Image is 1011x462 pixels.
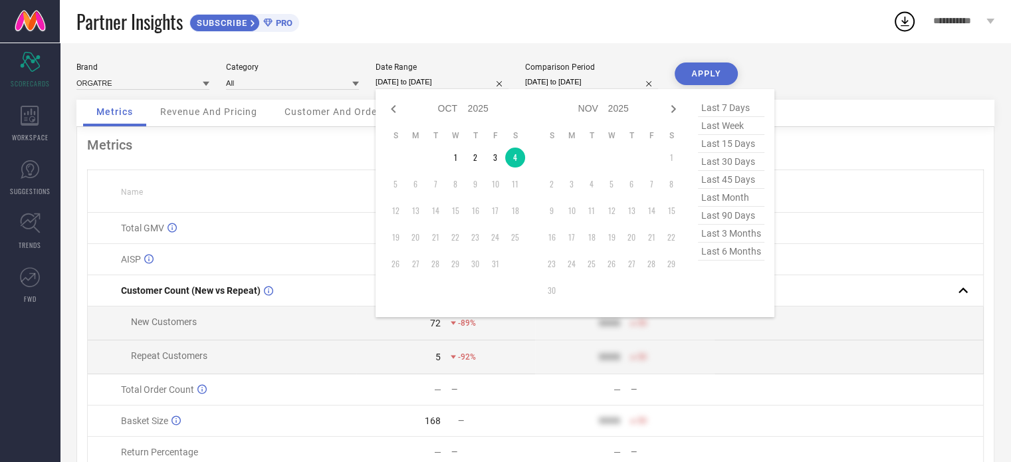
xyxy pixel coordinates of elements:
[160,106,257,117] span: Revenue And Pricing
[11,78,50,88] span: SCORECARDS
[485,254,505,274] td: Fri Oct 31 2025
[542,227,562,247] td: Sun Nov 16 2025
[430,318,441,328] div: 72
[435,352,441,362] div: 5
[131,316,197,327] span: New Customers
[485,148,505,168] td: Fri Oct 03 2025
[445,130,465,141] th: Wednesday
[36,77,47,88] img: tab_domain_overview_orange.svg
[121,384,194,395] span: Total Order Count
[405,174,425,194] td: Mon Oct 06 2025
[542,174,562,194] td: Sun Nov 02 2025
[641,201,661,221] td: Fri Nov 14 2025
[19,240,41,250] span: TRENDS
[582,130,602,141] th: Tuesday
[386,254,405,274] td: Sun Oct 26 2025
[121,187,143,197] span: Name
[698,243,764,261] span: last 6 months
[661,148,681,168] td: Sat Nov 01 2025
[21,35,32,45] img: website_grey.svg
[542,254,562,274] td: Sun Nov 23 2025
[637,416,647,425] span: 50
[621,174,641,194] td: Thu Nov 06 2025
[445,174,465,194] td: Wed Oct 08 2025
[485,201,505,221] td: Fri Oct 17 2025
[425,227,445,247] td: Tue Oct 21 2025
[602,174,621,194] td: Wed Nov 05 2025
[698,135,764,153] span: last 15 days
[675,62,738,85] button: APPLY
[465,174,485,194] td: Thu Oct 09 2025
[637,318,647,328] span: 50
[458,318,476,328] span: -89%
[21,21,32,32] img: logo_orange.svg
[631,447,714,457] div: —
[698,171,764,189] span: last 45 days
[582,254,602,274] td: Tue Nov 25 2025
[189,11,299,32] a: SUBSCRIBEPRO
[386,201,405,221] td: Sun Oct 12 2025
[425,201,445,221] td: Tue Oct 14 2025
[582,227,602,247] td: Tue Nov 18 2025
[614,447,621,457] div: —
[12,132,49,142] span: WORKSPACE
[641,227,661,247] td: Fri Nov 21 2025
[542,281,562,300] td: Sun Nov 30 2025
[451,385,534,394] div: —
[621,227,641,247] td: Thu Nov 20 2025
[434,447,441,457] div: —
[405,201,425,221] td: Mon Oct 13 2025
[637,352,647,362] span: 50
[698,225,764,243] span: last 3 months
[458,352,476,362] span: -92%
[661,130,681,141] th: Saturday
[698,117,764,135] span: last week
[226,62,359,72] div: Category
[602,201,621,221] td: Wed Nov 12 2025
[661,227,681,247] td: Sat Nov 22 2025
[425,254,445,274] td: Tue Oct 28 2025
[434,384,441,395] div: —
[121,447,198,457] span: Return Percentage
[562,201,582,221] td: Mon Nov 10 2025
[698,153,764,171] span: last 30 days
[425,174,445,194] td: Tue Oct 07 2025
[37,21,65,32] div: v 4.0.25
[445,254,465,274] td: Wed Oct 29 2025
[458,416,464,425] span: —
[465,148,485,168] td: Thu Oct 02 2025
[451,447,534,457] div: —
[621,130,641,141] th: Thursday
[405,227,425,247] td: Mon Oct 20 2025
[131,350,207,361] span: Repeat Customers
[665,101,681,117] div: Next month
[485,130,505,141] th: Friday
[386,227,405,247] td: Sun Oct 19 2025
[51,78,119,87] div: Domain Overview
[505,174,525,194] td: Sat Oct 11 2025
[386,174,405,194] td: Sun Oct 05 2025
[376,75,508,89] input: Select date range
[465,254,485,274] td: Thu Oct 30 2025
[698,99,764,117] span: last 7 days
[87,137,984,153] div: Metrics
[121,254,141,265] span: AISP
[582,174,602,194] td: Tue Nov 04 2025
[893,9,917,33] div: Open download list
[525,62,658,72] div: Comparison Period
[641,130,661,141] th: Friday
[542,201,562,221] td: Sun Nov 09 2025
[602,130,621,141] th: Wednesday
[525,75,658,89] input: Select comparison period
[10,186,51,196] span: SUGGESTIONS
[602,227,621,247] td: Wed Nov 19 2025
[35,35,146,45] div: Domain: [DOMAIN_NAME]
[445,227,465,247] td: Wed Oct 22 2025
[505,148,525,168] td: Sat Oct 04 2025
[562,130,582,141] th: Monday
[121,415,168,426] span: Basket Size
[405,130,425,141] th: Monday
[386,101,401,117] div: Previous month
[425,130,445,141] th: Tuesday
[24,294,37,304] span: FWD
